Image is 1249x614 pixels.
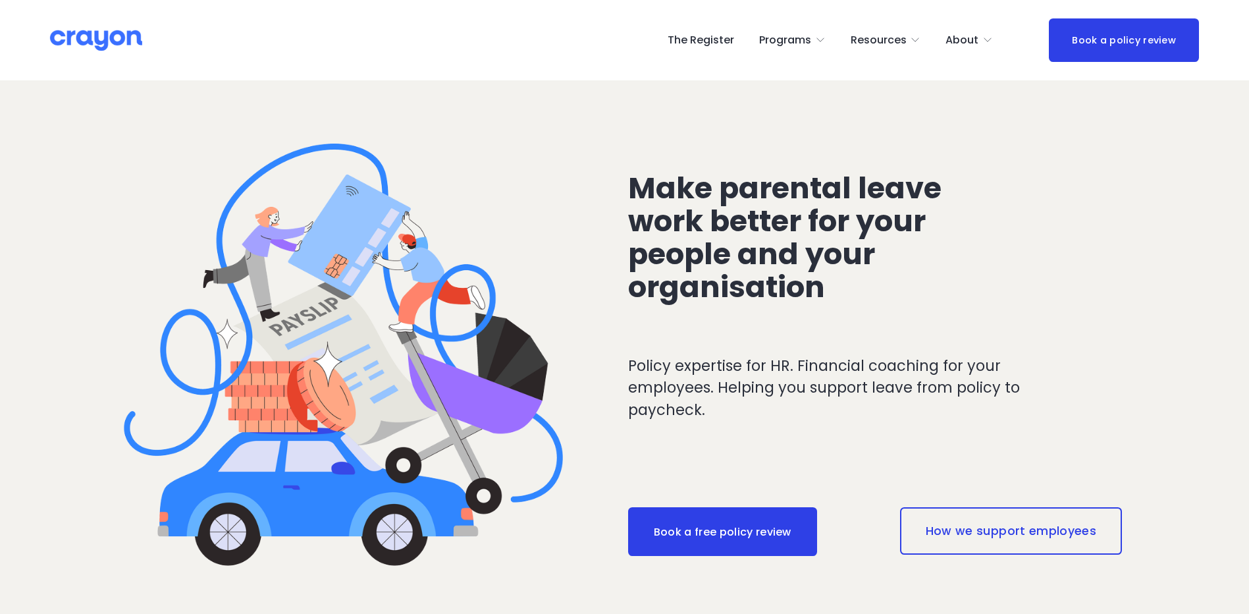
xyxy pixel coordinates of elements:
[628,507,817,556] a: Book a free policy review
[759,30,826,51] a: folder dropdown
[628,167,948,308] span: Make parental leave work better for your people and your organisation
[851,31,907,50] span: Resources
[759,31,811,50] span: Programs
[50,29,142,52] img: Crayon
[900,507,1122,555] a: How we support employees
[945,30,993,51] a: folder dropdown
[628,355,1074,422] p: Policy expertise for HR. Financial coaching for your employees. Helping you support leave from po...
[1049,18,1199,61] a: Book a policy review
[668,30,734,51] a: The Register
[851,30,921,51] a: folder dropdown
[945,31,978,50] span: About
